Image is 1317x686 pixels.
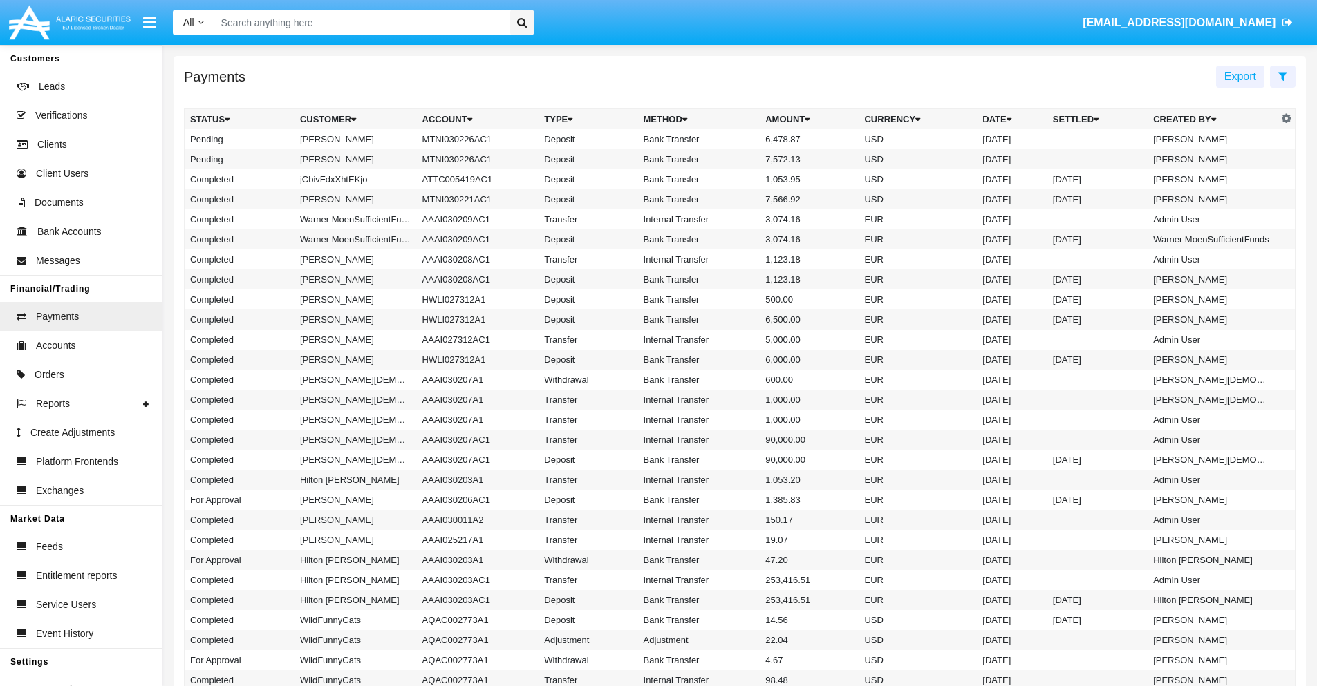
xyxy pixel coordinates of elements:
[417,530,539,550] td: AAAI025217A1
[539,309,637,330] td: Deposit
[36,598,96,612] span: Service Users
[977,530,1047,550] td: [DATE]
[185,269,295,289] td: Completed
[977,209,1047,229] td: [DATE]
[295,249,417,269] td: [PERSON_NAME]
[295,570,417,590] td: Hilton [PERSON_NAME]
[295,330,417,350] td: [PERSON_NAME]
[638,129,760,149] td: Bank Transfer
[539,269,637,289] td: Deposit
[977,470,1047,490] td: [DATE]
[36,166,88,181] span: Client Users
[760,370,859,390] td: 600.00
[1047,269,1148,289] td: [DATE]
[417,470,539,490] td: AAAI030203A1
[185,229,295,249] td: Completed
[859,249,977,269] td: EUR
[977,450,1047,470] td: [DATE]
[185,209,295,229] td: Completed
[977,430,1047,450] td: [DATE]
[35,196,84,210] span: Documents
[859,330,977,350] td: EUR
[1148,109,1278,130] th: Created By
[859,370,977,390] td: EUR
[1148,370,1278,390] td: [PERSON_NAME][DEMOGRAPHIC_DATA]
[417,410,539,430] td: AAAI030207A1
[39,79,65,94] span: Leads
[977,350,1047,370] td: [DATE]
[295,309,417,330] td: [PERSON_NAME]
[185,490,295,510] td: For Approval
[638,269,760,289] td: Bank Transfer
[859,510,977,530] td: EUR
[977,510,1047,530] td: [DATE]
[859,390,977,410] td: EUR
[417,189,539,209] td: MTNI030221AC1
[638,590,760,610] td: Bank Transfer
[185,189,295,209] td: Completed
[185,590,295,610] td: Completed
[859,590,977,610] td: EUR
[417,350,539,370] td: HWLI027312A1
[417,550,539,570] td: AAAI030203A1
[295,189,417,209] td: [PERSON_NAME]
[1148,249,1278,269] td: Admin User
[539,450,637,470] td: Deposit
[859,630,977,650] td: USD
[859,209,977,229] td: EUR
[859,350,977,370] td: EUR
[185,650,295,670] td: For Approval
[638,209,760,229] td: Internal Transfer
[295,410,417,430] td: [PERSON_NAME][DEMOGRAPHIC_DATA]
[185,450,295,470] td: Completed
[539,350,637,370] td: Deposit
[859,109,977,130] th: Currency
[638,610,760,630] td: Bank Transfer
[760,350,859,370] td: 6,000.00
[539,189,637,209] td: Deposit
[185,330,295,350] td: Completed
[760,550,859,570] td: 47.20
[539,570,637,590] td: Transfer
[638,650,760,670] td: Bank Transfer
[859,550,977,570] td: EUR
[859,229,977,249] td: EUR
[185,390,295,410] td: Completed
[638,370,760,390] td: Bank Transfer
[1047,490,1148,510] td: [DATE]
[184,71,245,82] h5: Payments
[760,570,859,590] td: 253,416.51
[417,229,539,249] td: AAAI030209AC1
[185,470,295,490] td: Completed
[638,189,760,209] td: Bank Transfer
[295,510,417,530] td: [PERSON_NAME]
[977,289,1047,309] td: [DATE]
[760,129,859,149] td: 6,478.87
[36,569,118,583] span: Entitlement reports
[760,109,859,130] th: Amount
[638,149,760,169] td: Bank Transfer
[1148,169,1278,189] td: [PERSON_NAME]
[295,269,417,289] td: [PERSON_NAME]
[185,410,295,430] td: Completed
[295,149,417,169] td: [PERSON_NAME]
[760,309,859,330] td: 6,500.00
[295,350,417,370] td: [PERSON_NAME]
[977,169,1047,189] td: [DATE]
[1148,350,1278,370] td: [PERSON_NAME]
[1083,17,1276,28] span: [EMAIL_ADDRESS][DOMAIN_NAME]
[1047,109,1148,130] th: Settled
[417,390,539,410] td: AAAI030207A1
[638,109,760,130] th: Method
[1148,450,1278,470] td: [PERSON_NAME][DEMOGRAPHIC_DATA]
[417,430,539,450] td: AAAI030207AC1
[185,109,295,130] th: Status
[760,450,859,470] td: 90,000.00
[1148,390,1278,410] td: [PERSON_NAME][DEMOGRAPHIC_DATA]
[539,590,637,610] td: Deposit
[638,470,760,490] td: Internal Transfer
[977,269,1047,289] td: [DATE]
[295,109,417,130] th: Customer
[638,350,760,370] td: Bank Transfer
[638,490,760,510] td: Bank Transfer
